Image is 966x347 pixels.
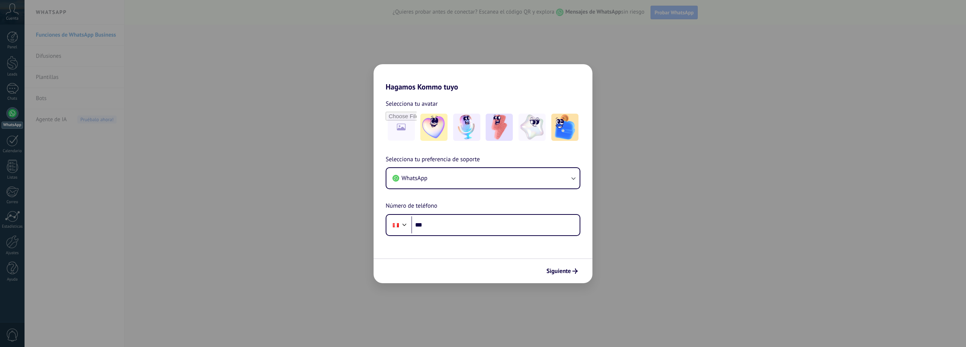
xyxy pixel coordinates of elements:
[386,155,480,165] span: Selecciona tu preferencia de soporte
[386,168,580,188] button: WhatsApp
[453,114,480,141] img: -2.jpeg
[546,268,571,274] span: Siguiente
[543,265,581,278] button: Siguiente
[389,217,403,233] div: Peru: + 51
[401,174,428,182] span: WhatsApp
[420,114,448,141] img: -1.jpeg
[518,114,546,141] img: -4.jpeg
[551,114,578,141] img: -5.jpeg
[486,114,513,141] img: -3.jpeg
[386,201,437,211] span: Número de teléfono
[374,64,592,91] h2: Hagamos Kommo tuyo
[386,99,438,109] span: Selecciona tu avatar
